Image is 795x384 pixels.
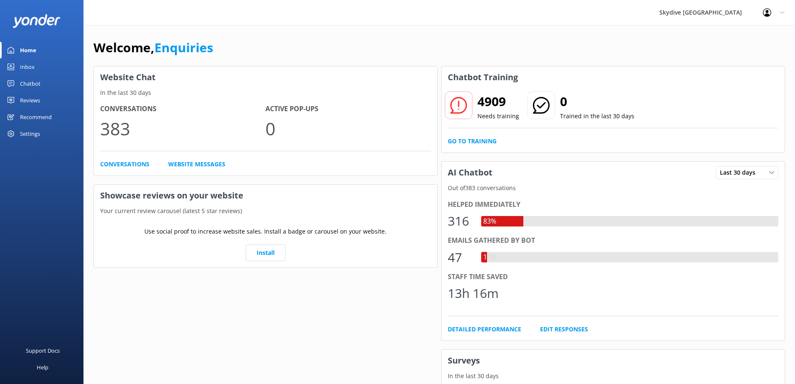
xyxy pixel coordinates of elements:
[560,92,634,112] h2: 0
[560,112,634,121] p: Trained in the last 30 days
[37,359,48,376] div: Help
[442,350,785,371] h3: Surveys
[448,211,473,231] div: 316
[265,104,431,114] h4: Active Pop-ups
[154,39,213,56] a: Enquiries
[168,160,225,169] a: Website Messages
[93,38,213,58] h1: Welcome,
[442,183,785,193] p: Out of 383 conversations
[100,104,265,114] h4: Conversations
[20,125,40,142] div: Settings
[481,252,498,263] div: 12%
[26,342,60,359] div: Support Docs
[448,283,499,303] div: 13h 16m
[448,137,497,146] a: Go to Training
[100,160,149,169] a: Conversations
[94,88,437,97] p: In the last 30 days
[540,325,588,334] a: Edit Responses
[448,325,521,334] a: Detailed Performance
[144,227,386,236] p: Use social proof to increase website sales. Install a badge or carousel on your website.
[448,235,779,246] div: Emails gathered by bot
[100,114,265,142] p: 383
[720,168,760,177] span: Last 30 days
[13,14,61,28] img: yonder-white-logo.png
[94,185,437,206] h3: Showcase reviews on your website
[477,92,519,112] h2: 4909
[477,112,519,121] p: Needs training
[448,247,473,267] div: 47
[265,114,431,142] p: 0
[481,216,498,227] div: 83%
[442,66,524,88] h3: Chatbot Training
[442,162,499,183] h3: AI Chatbot
[20,75,40,92] div: Chatbot
[448,272,779,282] div: Staff time saved
[246,244,285,261] a: Install
[20,58,35,75] div: Inbox
[442,371,785,381] p: In the last 30 days
[20,92,40,109] div: Reviews
[448,199,779,210] div: Helped immediately
[20,42,36,58] div: Home
[94,206,437,216] p: Your current review carousel (latest 5 star reviews)
[94,66,437,88] h3: Website Chat
[20,109,52,125] div: Recommend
